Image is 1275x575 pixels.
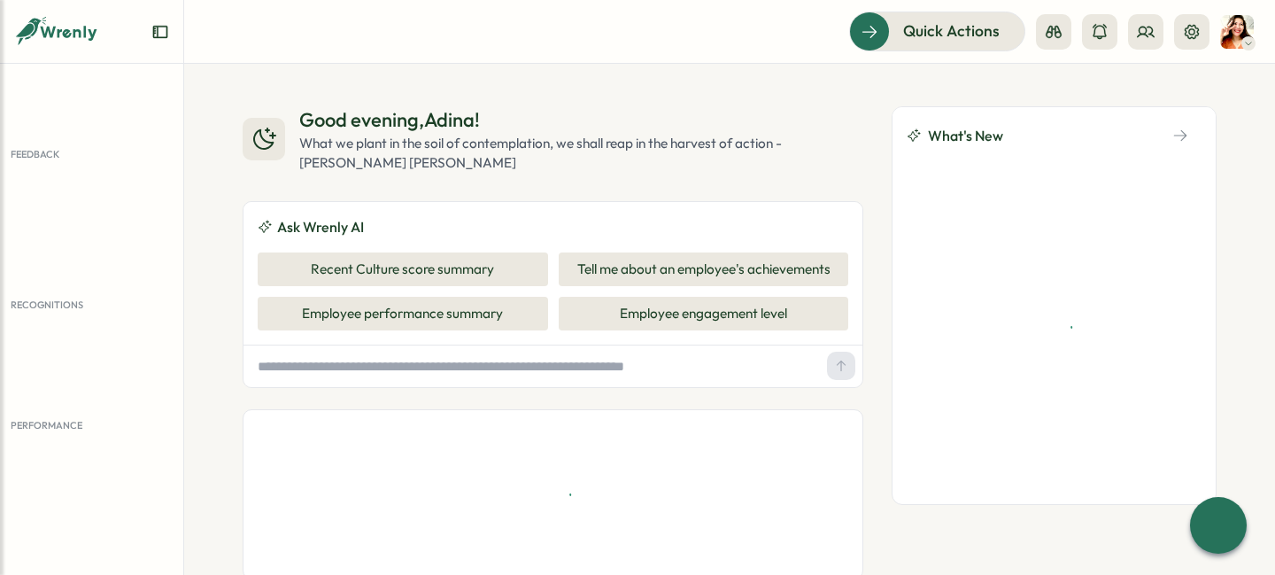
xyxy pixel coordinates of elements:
img: Adina Akhtayeva [1220,15,1254,49]
button: Employee engagement level [559,297,849,330]
span: What's New [928,125,1003,147]
span: Quick Actions [903,19,1000,43]
button: Quick Actions [849,12,1025,51]
button: Expand sidebar [151,23,169,41]
span: Ask Wrenly AI [277,216,364,238]
div: Good evening , Adina ! [299,106,863,134]
div: What we plant in the soil of contemplation, we shall reap in the harvest of action - [PERSON_NAME... [299,134,863,173]
button: Tell me about an employee's achievements [559,253,849,286]
button: Employee performance summary [258,297,548,330]
button: Recent Culture score summary [258,253,548,286]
